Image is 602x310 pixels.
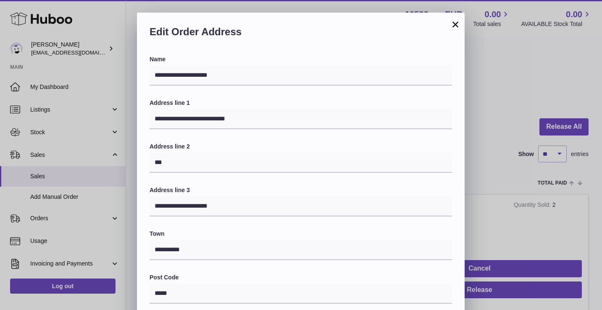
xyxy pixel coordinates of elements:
label: Post Code [150,274,452,281]
h2: Edit Order Address [150,25,452,43]
label: Address line 2 [150,143,452,151]
label: Address line 1 [150,99,452,107]
label: Name [150,55,452,63]
button: × [450,19,460,29]
label: Address line 3 [150,186,452,194]
label: Town [150,230,452,238]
